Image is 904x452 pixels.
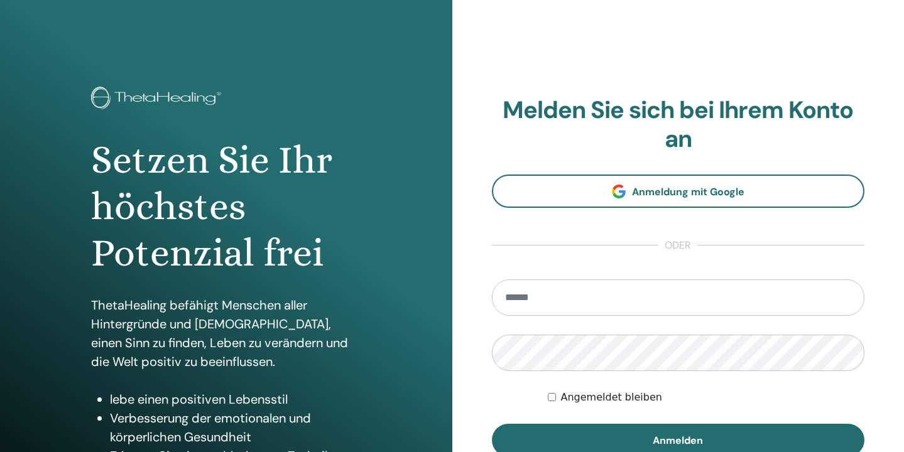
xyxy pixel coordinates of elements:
li: lebe einen positiven Lebensstil [110,390,361,409]
div: Keep me authenticated indefinitely or until I manually logout [548,390,864,405]
h2: Melden Sie sich bei Ihrem Konto an [492,96,865,153]
span: Anmeldung mit Google [632,185,744,198]
h1: Setzen Sie Ihr höchstes Potenzial frei [91,137,361,277]
a: Anmeldung mit Google [492,175,865,208]
span: Anmelden [653,434,703,447]
label: Angemeldet bleiben [561,390,662,405]
li: Verbesserung der emotionalen und körperlichen Gesundheit [110,409,361,446]
span: oder [658,238,697,253]
p: ThetaHealing befähigt Menschen aller Hintergründe und [DEMOGRAPHIC_DATA], einen Sinn zu finden, L... [91,296,361,371]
